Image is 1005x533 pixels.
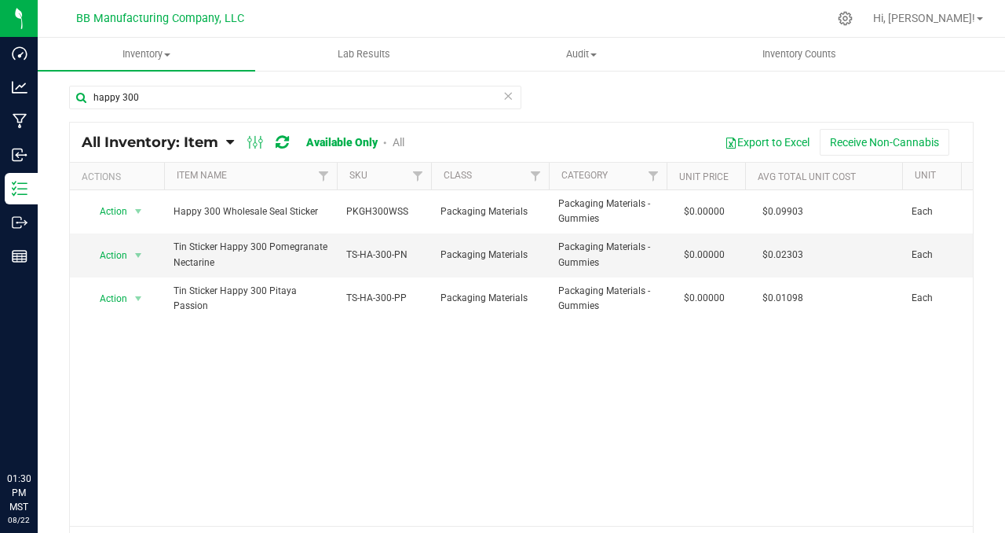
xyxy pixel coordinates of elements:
a: Filter [641,163,667,189]
span: Inventory [38,47,255,61]
span: select [129,288,148,310]
a: Filter [311,163,337,189]
span: Each [912,291,971,306]
span: Packaging Materials [440,248,539,263]
a: Filter [405,163,431,189]
p: 01:30 PM MST [7,472,31,514]
div: Manage settings [835,11,855,26]
span: Packaging Materials - Gummies [558,284,657,314]
a: Available Only [306,136,378,149]
inline-svg: Manufacturing [12,113,27,129]
a: Unit Price [679,171,729,182]
span: Audit [473,47,689,61]
span: Each [912,204,971,219]
a: All Inventory: Item [82,134,226,151]
span: select [129,200,148,222]
span: TS-HA-300-PP [346,291,422,306]
iframe: Resource center [16,407,63,454]
span: PKGH300WSS [346,204,422,219]
button: Export to Excel [714,129,820,156]
span: Action [86,200,128,222]
span: select [129,244,148,266]
a: Item Name [177,170,227,181]
a: Filter [523,163,549,189]
span: Packaging Materials - Gummies [558,197,657,226]
span: Clear [502,86,513,106]
span: Inventory Counts [741,47,857,61]
span: Packaging Materials - Gummies [558,240,657,270]
span: $0.00000 [676,244,733,266]
p: 08/22 [7,514,31,526]
button: Receive Non-Cannabis [820,129,949,156]
span: BB Manufacturing Company, LLC [76,12,244,25]
a: Category [561,170,608,181]
span: Action [86,288,128,310]
a: Lab Results [255,38,473,71]
a: Audit [473,38,690,71]
a: Avg Total Unit Cost [758,171,856,182]
span: Lab Results [316,47,411,61]
span: Hi, [PERSON_NAME]! [873,12,975,24]
span: TS-HA-300-PN [346,248,422,263]
span: Packaging Materials [440,204,539,219]
a: Inventory Counts [691,38,908,71]
inline-svg: Analytics [12,79,27,95]
span: Packaging Materials [440,291,539,306]
span: Each [912,248,971,263]
span: $0.02303 [755,244,811,266]
div: Actions [82,171,158,182]
span: All Inventory: Item [82,134,218,151]
span: Tin Sticker Happy 300 Pitaya Passion [174,284,327,314]
a: Filter [955,163,981,189]
span: $0.01098 [755,287,811,310]
inline-svg: Outbound [12,215,27,230]
a: Inventory [38,38,255,71]
span: Action [86,244,128,266]
a: Class [444,170,472,181]
inline-svg: Dashboard [12,46,27,61]
a: SKU [349,170,367,181]
inline-svg: Inbound [12,147,27,163]
span: $0.00000 [676,200,733,223]
a: Unit [915,170,936,181]
inline-svg: Reports [12,248,27,264]
span: $0.00000 [676,287,733,310]
span: Tin Sticker Happy 300 Pomegranate Nectarine [174,240,327,270]
a: All [393,136,404,149]
inline-svg: Inventory [12,181,27,197]
span: Happy 300 Wholesale Seal Sticker [174,204,327,219]
span: $0.09903 [755,200,811,223]
input: Search Item Name, Retail Display Name, SKU, Part Number... [69,86,521,109]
